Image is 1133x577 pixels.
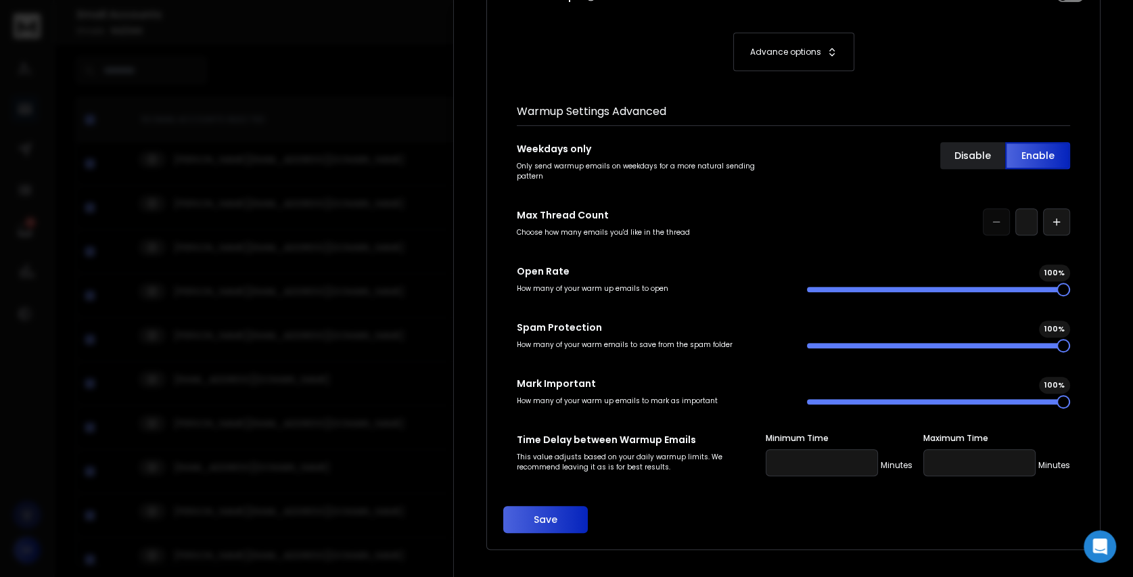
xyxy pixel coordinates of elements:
p: Choose how many emails you'd like in the thread [517,227,780,237]
label: Minimum Time [766,433,912,444]
p: How many of your warm up emails to mark as important [517,396,780,406]
p: How many of your warm up emails to open [517,283,780,294]
p: Max Thread Count [517,208,780,222]
div: 100 % [1039,377,1070,394]
p: Weekdays only [517,142,780,156]
label: Maximum Time [923,433,1070,444]
button: Advance options [517,32,1070,71]
div: 100 % [1039,264,1070,281]
p: Time Delay between Warmup Emails [517,433,760,446]
button: Enable [1005,142,1070,169]
p: Open Rate [517,264,780,278]
p: Minutes [1038,460,1070,471]
p: Advance options [750,47,821,57]
p: How many of your warm emails to save from the spam folder [517,340,780,350]
h1: Warmup Settings Advanced [517,103,1070,120]
p: This value adjusts based on your daily warmup limits. We recommend leaving it as is for best resu... [517,452,760,472]
p: Spam Protection [517,321,780,334]
div: Open Intercom Messenger [1084,530,1116,563]
div: 100 % [1039,321,1070,338]
button: Disable [940,142,1005,169]
p: Minutes [881,460,912,471]
p: Only send warmup emails on weekdays for a more natural sending pattern [517,161,780,181]
button: Save [503,506,588,533]
p: Mark Important [517,377,780,390]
